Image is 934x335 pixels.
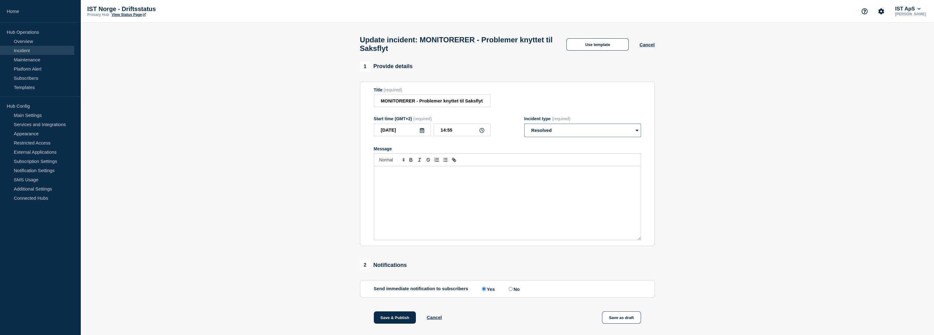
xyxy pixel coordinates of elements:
[875,5,888,18] button: Account settings
[360,36,556,53] h1: Update incident: MONITORERER - Problemer knyttet til Saksflyt
[374,87,490,92] div: Title
[360,61,413,72] div: Provide details
[434,124,490,136] input: HH:MM
[415,156,424,164] button: Toggle italic text
[524,124,641,137] select: Incident type
[374,166,641,240] div: Message
[374,286,468,292] p: Send immediate notification to subscribers
[384,87,402,92] span: (required)
[509,287,513,291] input: No
[602,311,641,324] button: Save as draft
[441,156,450,164] button: Toggle bulleted list
[360,61,370,72] span: 1
[87,6,210,13] p: IST Norge - Driftsstatus
[424,156,432,164] button: Toggle strikethrough text
[111,13,146,17] a: View Status Page
[432,156,441,164] button: Toggle ordered list
[639,42,655,47] button: Cancel
[374,94,490,107] input: Title
[374,146,641,151] div: Message
[482,287,486,291] input: Yes
[427,315,442,320] button: Cancel
[360,260,407,270] div: Notifications
[858,5,871,18] button: Support
[374,286,641,292] div: Send immediate notification to subscribers
[374,116,490,121] div: Start time (GMT+2)
[374,311,416,324] button: Save & Publish
[480,286,495,292] label: Yes
[894,6,922,12] button: IST ApS
[894,12,927,16] p: [PERSON_NAME]
[360,260,370,270] span: 2
[413,116,432,121] span: (required)
[374,124,431,136] input: YYYY-MM-DD
[507,286,520,292] label: No
[377,156,407,164] span: Font size
[87,13,109,17] p: Primary Hub
[566,38,629,51] button: Use template
[450,156,458,164] button: Toggle link
[407,156,415,164] button: Toggle bold text
[524,116,641,121] div: Incident type
[552,116,571,121] span: (required)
